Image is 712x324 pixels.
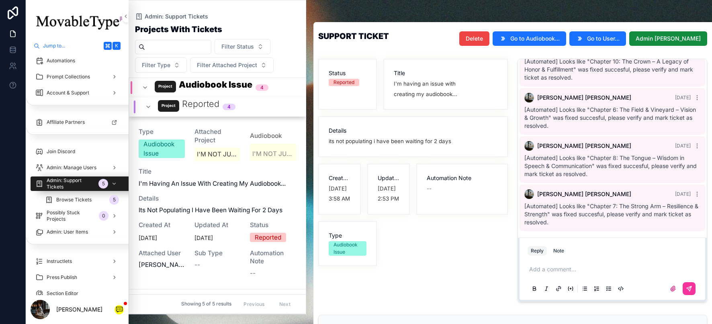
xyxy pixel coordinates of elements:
[250,269,256,278] span: --
[329,232,367,240] span: Type
[31,209,124,223] a: Possibly Stuck Projects0
[329,184,350,204] span: [DATE] 3:58 AM
[378,184,399,204] span: [DATE] 2:53 PM
[528,246,547,256] button: Reply
[139,260,185,269] span: [PERSON_NAME]
[40,193,124,207] a: Browse Tickets5
[31,176,133,191] a: Admin: Support Tickets5
[98,179,108,189] div: 5
[139,168,296,176] span: Title
[43,43,100,49] span: Jump to...
[221,43,254,51] span: Filter Status
[318,31,389,41] h1: SUPPORT TICKET
[31,160,124,175] a: Admin: Manage Users
[47,209,96,222] span: Possibly Stuck Projects
[329,174,350,182] span: Created at
[569,31,626,46] button: Go to User...
[135,57,187,73] button: Select Button
[139,233,157,243] p: [DATE]
[675,94,691,100] span: [DATE]
[145,12,208,21] span: Admin: Support Tickets
[47,74,90,80] span: Prompt Collections
[329,69,367,77] span: Status
[537,142,631,150] span: [PERSON_NAME] [PERSON_NAME]
[142,61,170,69] span: Filter Type
[139,128,185,136] span: Type
[524,106,696,129] span: [Automated] Looks like "Chapter 6: The Field & Vineyard – Vision & Growth" was fixed succesful, p...
[31,270,124,285] a: Press Publish
[31,254,124,269] a: Instructlets
[510,35,560,43] span: Go to Audiobook...
[550,246,567,256] button: Note
[250,221,296,230] span: Status
[47,148,75,155] span: Join Discord
[394,69,497,77] span: Title
[252,149,294,158] span: I'M NOT JUST A VERSE—I'M A P31 KIND OF WOMAN - Rooted in Strength. Dressed in Dignity. Walking in...
[143,139,180,158] div: Audiobook Issue
[378,174,399,182] span: Updated at
[56,304,102,314] p: [PERSON_NAME]
[194,233,213,243] p: [DATE]
[31,53,124,68] a: Automations
[636,35,701,43] span: Admin [PERSON_NAME]
[31,70,124,84] a: Prompt Collections
[194,148,241,161] a: I'M NOT JUST A VERSE—I'M A P31 KIND OF WOMAN - Rooted in Strength. Dressed in Dignity. Walking in...
[329,136,497,147] span: its not populating i have been waiting for 2 days
[394,79,497,99] span: I'm having an issue with creating my audiobook...
[47,229,88,235] span: Admin: User Items
[215,39,270,54] button: Select Button
[629,31,707,46] button: Admin [PERSON_NAME]
[155,79,252,96] span: Audiobook Issue
[31,225,124,239] a: Admin: User Items
[47,274,77,281] span: Press Publish
[31,39,124,53] button: Jump to...K
[524,58,693,81] span: [Automated] Looks like "Chapter 10: The Crown – A Legacy of Honor & Fulfillment" was fixed succes...
[139,179,296,188] span: I'm having an issue with creating my audiobook...
[459,31,489,46] button: Delete
[675,191,691,197] span: [DATE]
[194,221,241,230] span: Updated at
[255,233,281,242] div: Reported
[553,248,564,254] div: Note
[537,190,631,198] span: [PERSON_NAME] [PERSON_NAME]
[197,150,238,159] span: I'M NOT JUST A VERSE—I'M A P31 KIND OF WOMAN - Rooted in Strength. Dressed in Dignity. Walking in...
[113,43,120,49] span: K
[26,53,129,295] div: scrollable content
[194,249,241,258] span: Sub Type
[47,258,72,265] span: Instructlets
[250,144,296,161] a: I'M NOT JUST A VERSE—I'M A P31 KIND OF WOMAN - Rooted in Strength. Dressed in Dignity. Walking in...
[109,195,119,205] div: 5
[427,174,497,182] span: Automation Note
[31,115,124,129] a: Affiliate Partners
[250,249,296,266] span: Automation Note
[260,84,264,91] div: 4
[56,197,92,203] span: Browse Tickets
[194,128,241,144] span: Attached Project
[537,94,631,102] span: [PERSON_NAME] [PERSON_NAME]
[493,31,566,46] button: Go to Audiobook...
[466,35,483,43] span: Delete
[31,286,124,301] a: Section Editor
[227,104,231,110] div: 4
[158,98,219,115] span: Reported
[139,195,296,203] span: Details
[524,203,698,226] span: [Automated] Looks like "Chapter 7: The Strong Arm – Resilience & Strength" was fixed succesful, p...
[135,25,222,34] h1: Projects With Tickets
[333,79,354,86] div: Reported
[99,211,108,221] div: 0
[47,90,89,96] span: Account & Support
[31,86,124,100] a: Account & Support
[31,144,124,159] a: Join Discord
[47,290,78,297] span: Section Editor
[329,127,497,135] span: Details
[139,249,185,258] span: Attached User
[427,184,432,194] span: --
[675,143,691,149] span: [DATE]
[31,10,124,35] img: App logo
[197,61,257,69] span: Filter Attached Project
[333,241,362,256] div: Audiobook Issue
[194,260,200,269] span: --
[129,117,306,289] a: TypeAudiobook IssueAttached ProjectI'M NOT JUST A VERSE—I'M A P31 KIND OF WOMAN - Rooted in Stren...
[47,177,95,190] span: Admin: Support Tickets
[181,301,231,308] span: Showing 5 of 5 results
